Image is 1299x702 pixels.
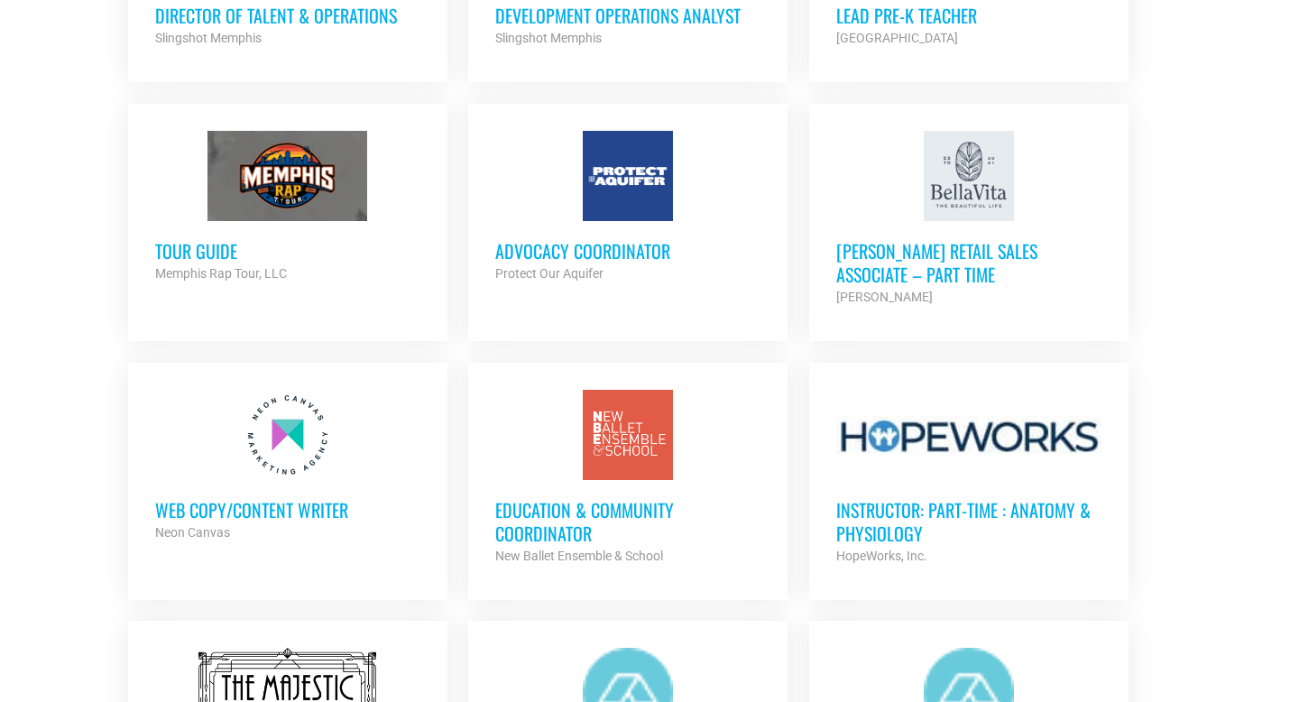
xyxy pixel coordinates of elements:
a: Advocacy Coordinator Protect Our Aquifer [468,104,788,311]
h3: Director of Talent & Operations [155,4,420,27]
h3: Instructor: Part-Time : Anatomy & Physiology [836,498,1101,545]
strong: New Ballet Ensemble & School [495,549,663,563]
h3: Education & Community Coordinator [495,498,760,545]
h3: Development Operations Analyst [495,4,760,27]
strong: Neon Canvas [155,525,230,540]
a: Education & Community Coordinator New Ballet Ensemble & School [468,363,788,594]
h3: Lead Pre-K Teacher [836,4,1101,27]
a: Tour Guide Memphis Rap Tour, LLC [128,104,447,311]
strong: Slingshot Memphis [495,31,602,45]
a: Web Copy/Content Writer Neon Canvas [128,363,447,570]
strong: HopeWorks, Inc. [836,549,927,563]
strong: Protect Our Aquifer [495,266,603,281]
h3: Tour Guide [155,239,420,263]
strong: Memphis Rap Tour, LLC [155,266,287,281]
strong: [GEOGRAPHIC_DATA] [836,31,958,45]
h3: [PERSON_NAME] Retail Sales Associate – Part Time [836,239,1101,286]
strong: [PERSON_NAME] [836,290,933,304]
h3: Advocacy Coordinator [495,239,760,263]
strong: Slingshot Memphis [155,31,262,45]
h3: Web Copy/Content Writer [155,498,420,522]
a: Instructor: Part-Time : Anatomy & Physiology HopeWorks, Inc. [809,363,1129,594]
a: [PERSON_NAME] Retail Sales Associate – Part Time [PERSON_NAME] [809,104,1129,335]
